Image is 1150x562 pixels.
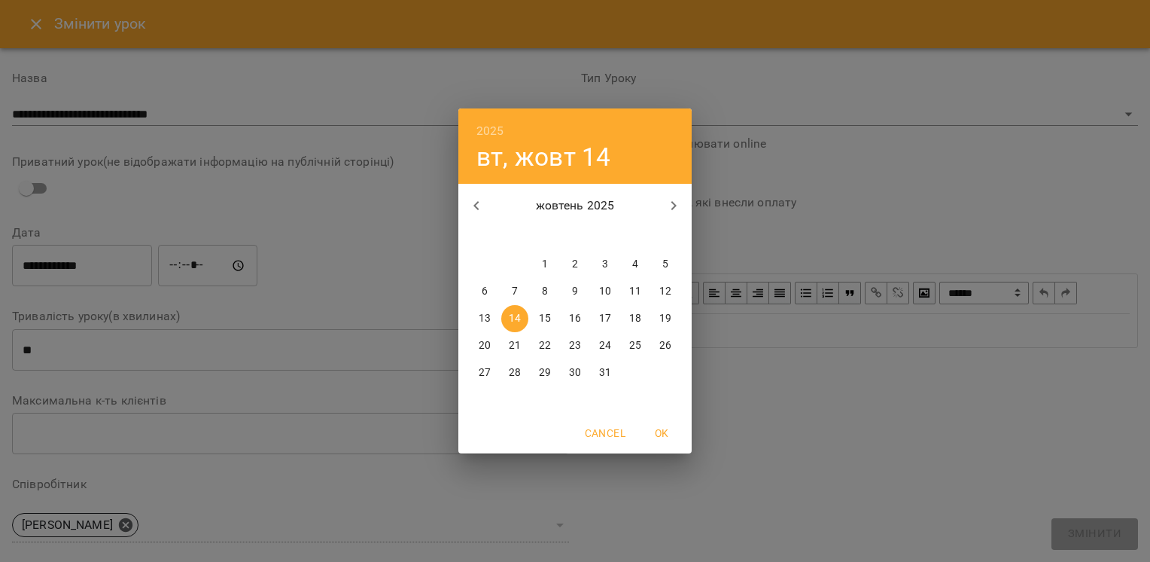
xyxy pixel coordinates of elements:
[572,284,578,299] p: 9
[652,251,679,278] button: 5
[622,332,649,359] button: 25
[652,305,679,332] button: 19
[531,278,558,305] button: 8
[622,278,649,305] button: 11
[592,251,619,278] button: 3
[542,257,548,272] p: 1
[659,284,671,299] p: 12
[652,332,679,359] button: 26
[585,424,625,442] span: Cancel
[471,332,498,359] button: 20
[622,305,649,332] button: 18
[509,338,521,353] p: 21
[662,257,668,272] p: 5
[643,424,680,442] span: OK
[599,338,611,353] p: 24
[476,142,611,173] button: вт, жовт 14
[652,278,679,305] button: 12
[531,228,558,243] span: ср
[542,284,548,299] p: 8
[512,284,518,299] p: 7
[561,359,589,386] button: 30
[561,251,589,278] button: 2
[531,305,558,332] button: 15
[494,197,656,215] p: жовтень 2025
[592,228,619,243] span: пт
[599,284,611,299] p: 10
[629,284,641,299] p: 11
[602,257,608,272] p: 3
[471,305,498,332] button: 13
[561,305,589,332] button: 16
[482,284,488,299] p: 6
[479,338,491,353] p: 20
[622,251,649,278] button: 4
[476,121,504,142] button: 2025
[561,278,589,305] button: 9
[579,420,631,447] button: Cancel
[471,278,498,305] button: 6
[592,359,619,386] button: 31
[632,257,638,272] p: 4
[539,365,551,380] p: 29
[569,365,581,380] p: 30
[572,257,578,272] p: 2
[501,359,528,386] button: 28
[592,305,619,332] button: 17
[569,338,581,353] p: 23
[501,278,528,305] button: 7
[501,332,528,359] button: 21
[659,311,671,326] p: 19
[531,359,558,386] button: 29
[509,311,521,326] p: 14
[539,311,551,326] p: 15
[479,311,491,326] p: 13
[592,332,619,359] button: 24
[599,365,611,380] p: 31
[659,338,671,353] p: 26
[539,338,551,353] p: 22
[531,332,558,359] button: 22
[637,420,686,447] button: OK
[629,311,641,326] p: 18
[561,228,589,243] span: чт
[599,311,611,326] p: 17
[652,228,679,243] span: нд
[479,365,491,380] p: 27
[501,228,528,243] span: вт
[501,305,528,332] button: 14
[471,228,498,243] span: пн
[569,311,581,326] p: 16
[561,332,589,359] button: 23
[622,228,649,243] span: сб
[471,359,498,386] button: 27
[592,278,619,305] button: 10
[531,251,558,278] button: 1
[629,338,641,353] p: 25
[509,365,521,380] p: 28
